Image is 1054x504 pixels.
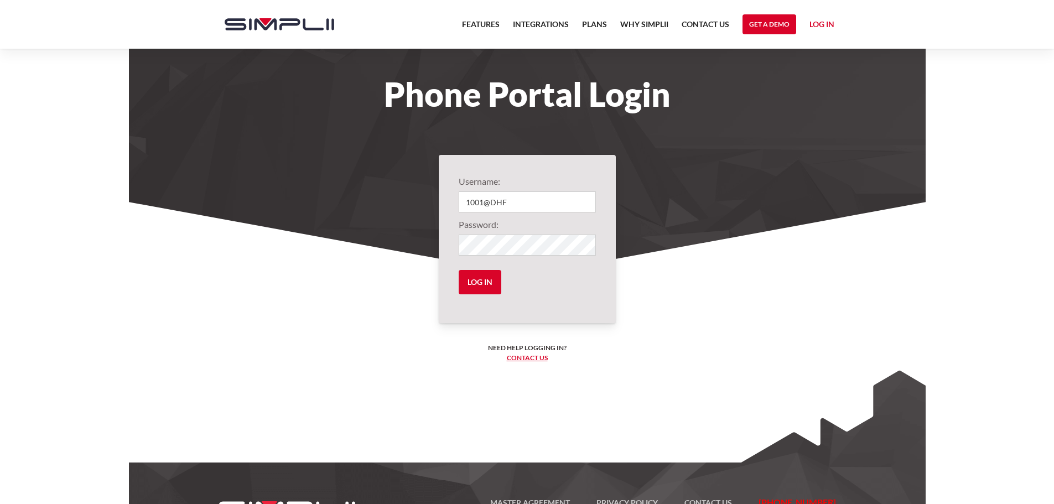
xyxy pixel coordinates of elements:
img: Simplii [225,18,334,30]
input: Log in [459,270,501,294]
a: Contact us [507,354,548,362]
h1: Phone Portal Login [214,82,841,106]
h6: Need help logging in? ‍ [488,343,567,363]
label: Password: [459,218,596,231]
a: Why Simplii [620,18,668,38]
a: Integrations [513,18,569,38]
a: Features [462,18,500,38]
a: Get a Demo [743,14,796,34]
form: Login [459,175,596,303]
label: Username: [459,175,596,188]
a: Log in [809,18,834,34]
a: Plans [582,18,607,38]
a: Contact US [682,18,729,38]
